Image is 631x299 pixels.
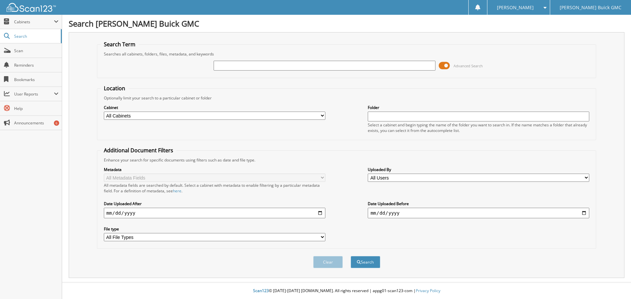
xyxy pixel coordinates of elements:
legend: Location [101,85,129,92]
span: [PERSON_NAME] [497,6,534,10]
div: 6 [54,120,59,126]
a: Privacy Policy [416,288,440,293]
legend: Additional Document Filters [101,147,176,154]
div: All metadata fields are searched by default. Select a cabinet with metadata to enable filtering b... [104,182,325,194]
label: File type [104,226,325,232]
input: end [368,208,589,218]
div: Searches all cabinets, folders, files, metadata, and keywords [101,51,593,57]
div: Select a cabinet and begin typing the name of the folder you want to search in. If the name match... [368,122,589,133]
label: Cabinet [104,105,325,110]
div: Optionally limit your search to a particular cabinet or folder [101,95,593,101]
legend: Search Term [101,41,139,48]
span: Announcements [14,120,58,126]
img: scan123-logo-white.svg [7,3,56,12]
label: Uploaded By [368,167,589,172]
div: Enhance your search for specific documents using filters such as date and file type. [101,157,593,163]
span: [PERSON_NAME] Buick GMC [560,6,621,10]
span: Scan123 [253,288,269,293]
span: User Reports [14,91,54,97]
div: © [DATE]-[DATE] [DOMAIN_NAME]. All rights reserved | appg01-scan123-com | [62,283,631,299]
button: Clear [313,256,343,268]
a: here [173,188,181,194]
span: Reminders [14,62,58,68]
label: Date Uploaded Before [368,201,589,206]
label: Date Uploaded After [104,201,325,206]
label: Metadata [104,167,325,172]
span: Bookmarks [14,77,58,82]
span: Advanced Search [454,63,483,68]
button: Search [351,256,380,268]
span: Cabinets [14,19,54,25]
input: start [104,208,325,218]
span: Help [14,106,58,111]
span: Scan [14,48,58,53]
label: Folder [368,105,589,110]
h1: Search [PERSON_NAME] Buick GMC [69,18,624,29]
span: Search [14,33,58,39]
